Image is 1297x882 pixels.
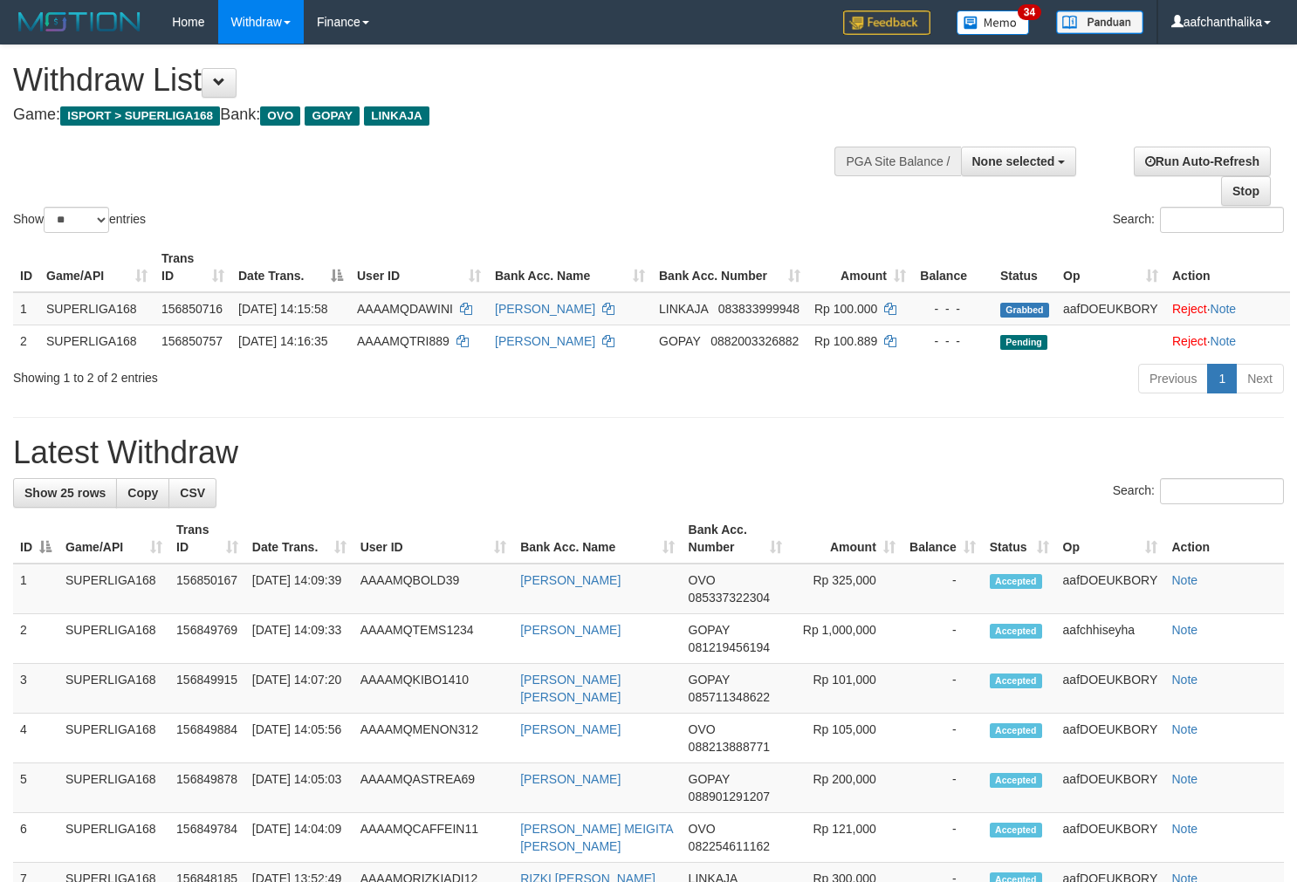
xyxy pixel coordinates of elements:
[231,243,350,292] th: Date Trans.: activate to sort column descending
[807,243,913,292] th: Amount: activate to sort column ascending
[13,207,146,233] label: Show entries
[169,664,245,714] td: 156849915
[920,300,986,318] div: - - -
[920,332,986,350] div: - - -
[1164,514,1284,564] th: Action
[1056,564,1165,614] td: aafDOEUKBORY
[513,514,681,564] th: Bank Acc. Name: activate to sort column ascending
[1113,478,1284,504] label: Search:
[1236,364,1284,393] a: Next
[689,740,770,754] span: Copy 088213888771 to clipboard
[972,154,1055,168] span: None selected
[689,722,716,736] span: OVO
[13,243,39,292] th: ID
[13,106,848,124] h4: Game: Bank:
[1056,10,1143,34] img: panduan.png
[58,714,169,763] td: SUPERLIGA168
[789,564,902,614] td: Rp 325,000
[353,614,514,664] td: AAAAMQTEMS1234
[789,614,902,664] td: Rp 1,000,000
[990,624,1042,639] span: Accepted
[689,839,770,853] span: Copy 082254611162 to clipboard
[1211,302,1237,316] a: Note
[488,243,652,292] th: Bank Acc. Name: activate to sort column ascending
[990,574,1042,589] span: Accepted
[58,564,169,614] td: SUPERLIGA168
[13,514,58,564] th: ID: activate to sort column descending
[902,614,983,664] td: -
[520,772,621,786] a: [PERSON_NAME]
[1000,303,1049,318] span: Grabbed
[13,9,146,35] img: MOTION_logo.png
[902,564,983,614] td: -
[169,763,245,813] td: 156849878
[13,325,39,357] td: 2
[364,106,429,126] span: LINKAJA
[789,664,902,714] td: Rp 101,000
[789,763,902,813] td: Rp 200,000
[180,486,205,500] span: CSV
[1056,292,1165,325] td: aafDOEUKBORY
[990,823,1042,838] span: Accepted
[1171,722,1197,736] a: Note
[357,302,453,316] span: AAAAMQDAWINI
[710,334,799,348] span: Copy 0882003326882 to clipboard
[169,714,245,763] td: 156849884
[260,106,300,126] span: OVO
[58,614,169,664] td: SUPERLIGA168
[353,763,514,813] td: AAAAMQASTREA69
[13,564,58,614] td: 1
[13,362,527,386] div: Showing 1 to 2 of 2 entries
[1056,763,1165,813] td: aafDOEUKBORY
[1171,623,1197,637] a: Note
[814,302,877,316] span: Rp 100.000
[789,514,902,564] th: Amount: activate to sort column ascending
[13,664,58,714] td: 3
[495,334,595,348] a: [PERSON_NAME]
[1172,302,1207,316] a: Reject
[353,564,514,614] td: AAAAMQBOLD39
[1056,514,1165,564] th: Op: activate to sort column ascending
[1165,243,1290,292] th: Action
[161,334,223,348] span: 156850757
[1171,772,1197,786] a: Note
[245,813,353,863] td: [DATE] 14:04:09
[1171,673,1197,687] a: Note
[1000,335,1047,350] span: Pending
[983,514,1056,564] th: Status: activate to sort column ascending
[902,664,983,714] td: -
[169,813,245,863] td: 156849784
[718,302,799,316] span: Copy 083833999948 to clipboard
[520,673,621,704] a: [PERSON_NAME] [PERSON_NAME]
[39,325,154,357] td: SUPERLIGA168
[60,106,220,126] span: ISPORT > SUPERLIGA168
[652,243,807,292] th: Bank Acc. Number: activate to sort column ascending
[659,334,700,348] span: GOPAY
[245,714,353,763] td: [DATE] 14:05:56
[58,664,169,714] td: SUPERLIGA168
[520,722,621,736] a: [PERSON_NAME]
[13,478,117,508] a: Show 25 rows
[913,243,993,292] th: Balance
[682,514,790,564] th: Bank Acc. Number: activate to sort column ascending
[245,564,353,614] td: [DATE] 14:09:39
[58,813,169,863] td: SUPERLIGA168
[814,334,877,348] span: Rp 100.889
[520,573,621,587] a: [PERSON_NAME]
[1138,364,1208,393] a: Previous
[13,813,58,863] td: 6
[1160,207,1284,233] input: Search:
[1221,176,1271,206] a: Stop
[44,207,109,233] select: Showentries
[902,514,983,564] th: Balance: activate to sort column ascending
[902,714,983,763] td: -
[902,763,983,813] td: -
[39,292,154,325] td: SUPERLIGA168
[116,478,169,508] a: Copy
[13,292,39,325] td: 1
[245,614,353,664] td: [DATE] 14:09:33
[1160,478,1284,504] input: Search:
[13,714,58,763] td: 4
[305,106,360,126] span: GOPAY
[495,302,595,316] a: [PERSON_NAME]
